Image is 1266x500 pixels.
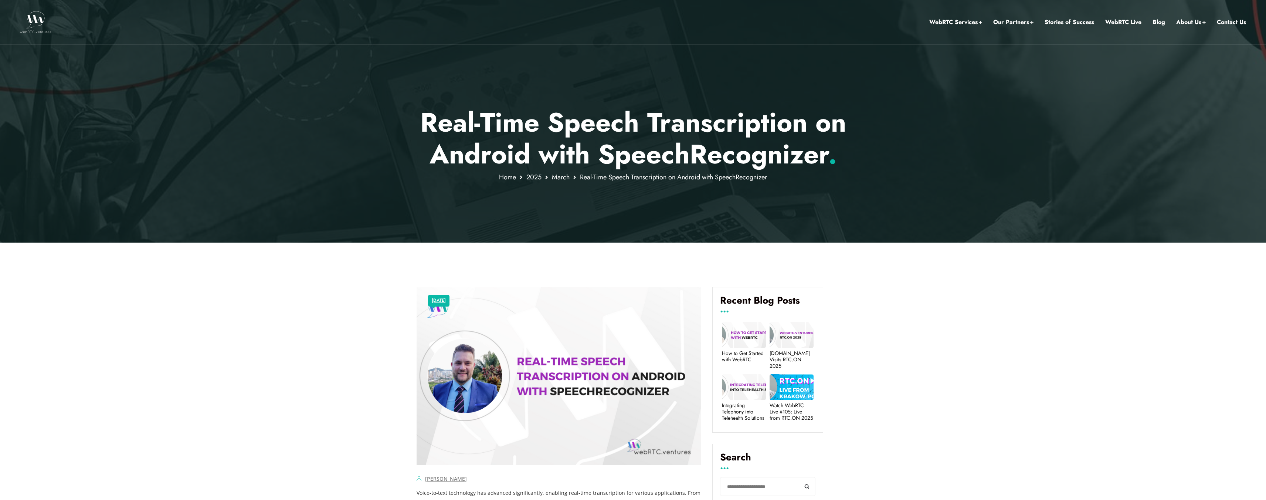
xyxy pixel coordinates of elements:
a: 2025 [526,172,542,182]
button: Search [799,477,815,496]
a: [PERSON_NAME] [425,475,467,482]
a: How to Get Started with WebRTC [722,350,766,363]
a: About Us [1176,17,1206,27]
a: March [552,172,570,182]
a: Contact Us [1217,17,1246,27]
img: WebRTC.ventures [20,11,51,33]
p: Real-Time Speech Transcription on Android with SpeechRecognizer [417,107,849,170]
a: Stories of Success [1045,17,1094,27]
a: Blog [1153,17,1165,27]
h4: Recent Blog Posts [720,295,815,312]
a: Home [499,172,516,182]
a: WebRTC Live [1105,17,1141,27]
a: Watch WebRTC Live #105: Live from RTC.ON 2025 [770,402,814,421]
a: Integrating Telephony into Telehealth Solutions [722,402,766,421]
span: Real-Time Speech Transcription on Android with SpeechRecognizer [580,172,767,182]
a: Our Partners [993,17,1033,27]
span: . [828,135,837,173]
a: [DOMAIN_NAME] Visits RTC.ON 2025 [770,350,814,369]
a: [DATE] [432,296,446,305]
a: WebRTC Services [929,17,982,27]
label: Search [720,452,815,469]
